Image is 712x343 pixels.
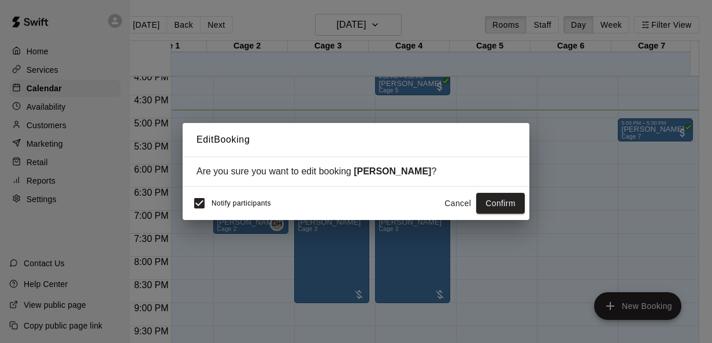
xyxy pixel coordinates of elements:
span: Notify participants [212,199,271,207]
div: Are you sure you want to edit booking ? [196,166,516,177]
strong: [PERSON_NAME] [354,166,431,176]
h2: Edit Booking [183,123,529,156]
button: Confirm [476,193,525,214]
button: Cancel [439,193,476,214]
